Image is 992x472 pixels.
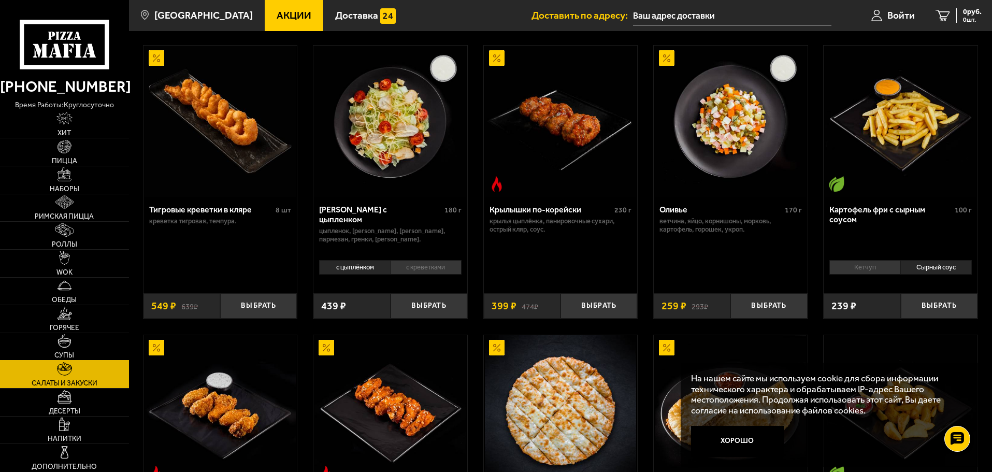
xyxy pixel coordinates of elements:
p: На нашем сайте мы используем cookie для сбора информации технического характера и обрабатываем IP... [691,373,962,416]
s: 293 ₽ [692,301,708,311]
div: Тигровые креветки в кляре [149,205,274,214]
li: с цыплёнком [319,260,390,275]
span: 239 ₽ [831,301,856,311]
span: 439 ₽ [321,301,346,311]
img: 15daf4d41897b9f0e9f617042186c801.svg [380,8,396,24]
a: АкционныйОстрое блюдоКрылышки по-корейски [484,46,638,197]
span: Супы [54,352,74,359]
span: WOK [56,269,73,276]
img: Оливье [655,46,806,197]
p: цыпленок, [PERSON_NAME], [PERSON_NAME], пармезан, гренки, [PERSON_NAME]. [319,227,462,244]
img: Акционный [489,340,505,355]
a: АкционныйТигровые креветки в кляре [143,46,297,197]
s: 639 ₽ [181,301,198,311]
a: Салат Цезарь с цыпленком [313,46,467,197]
p: ветчина, яйцо, корнишоны, морковь, картофель, горошек, укроп. [659,217,802,234]
img: Крылышки по-корейски [485,46,636,197]
button: Выбрать [220,293,297,319]
img: Острое блюдо [489,176,505,192]
button: Выбрать [560,293,637,319]
img: Акционный [489,50,505,66]
button: Выбрать [901,293,977,319]
button: Хорошо [691,426,784,457]
s: 474 ₽ [522,301,538,311]
img: Вегетарианское блюдо [829,176,844,192]
span: Роллы [52,241,77,248]
img: Акционный [659,50,674,66]
li: Кетчуп [829,260,900,275]
div: Крылышки по-корейски [490,205,612,214]
span: Обеды [52,296,77,304]
button: Выбрать [730,293,807,319]
a: АкционныйОливье [654,46,808,197]
span: 399 ₽ [492,301,516,311]
div: 0 [824,256,977,285]
img: Акционный [659,340,674,355]
li: Сырный соус [900,260,972,275]
span: Доставка [335,10,378,20]
span: [GEOGRAPHIC_DATA] [154,10,253,20]
img: Тигровые креветки в кляре [145,46,296,197]
a: Вегетарианское блюдоКартофель фри с сырным соусом [824,46,977,197]
div: Оливье [659,205,782,214]
span: Хит [57,130,71,137]
span: Войти [887,10,915,20]
p: крылья цыплёнка, панировочные сухари, острый кляр, соус. [490,217,632,234]
span: Десерты [49,408,80,415]
span: 8 шт [276,206,291,214]
span: Горячее [50,324,79,332]
span: Акции [277,10,311,20]
img: Акционный [319,340,334,355]
img: Акционный [149,340,164,355]
span: Наборы [50,185,79,193]
div: Картофель фри с сырным соусом [829,205,952,224]
span: 0 руб. [963,8,982,16]
span: 180 г [444,206,462,214]
p: креветка тигровая, темпура. [149,217,292,225]
span: 0 шт. [963,17,982,23]
img: Салат Цезарь с цыпленком [314,46,466,197]
img: Картофель фри с сырным соусом [825,46,976,197]
li: с креветками [390,260,462,275]
span: Доставить по адресу: [531,10,633,20]
div: 0 [313,256,467,285]
span: Пицца [52,158,77,165]
button: Выбрать [391,293,467,319]
span: Напитки [48,435,81,442]
span: 100 г [955,206,972,214]
span: 170 г [785,206,802,214]
span: 230 г [614,206,631,214]
span: 549 ₽ [151,301,176,311]
span: 259 ₽ [662,301,686,311]
div: [PERSON_NAME] с цыпленком [319,205,442,224]
img: Акционный [149,50,164,66]
input: Ваш адрес доставки [633,6,831,25]
span: Салаты и закуски [32,380,97,387]
span: Дополнительно [32,463,97,470]
span: Римская пицца [35,213,94,220]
